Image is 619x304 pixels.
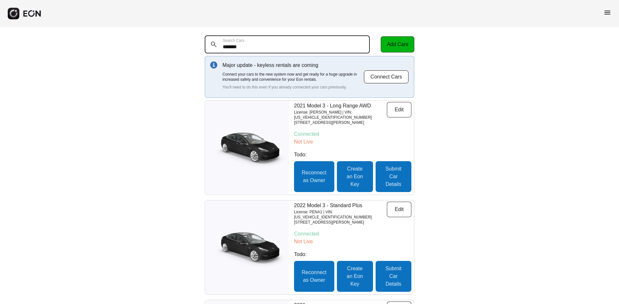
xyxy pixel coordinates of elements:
[604,9,611,16] span: menu
[376,161,411,192] button: Submit Car Details
[294,202,387,209] p: 2022 Model 3 - Standard Plus
[294,120,387,125] p: [STREET_ADDRESS][PERSON_NAME]
[294,209,387,220] p: License: PENA1 | VIN: [US_VEHICLE_IDENTIFICATION_NUMBER]
[205,226,289,268] img: car
[294,130,411,138] p: Connected
[222,61,364,69] p: Major update - keyless rentals are coming
[294,110,387,120] p: License: [PERSON_NAME] | VIN: [US_VEHICLE_IDENTIFICATION_NUMBER]
[376,261,411,292] button: Submit Car Details
[294,151,411,159] p: Todo:
[294,220,387,225] p: [STREET_ADDRESS][PERSON_NAME]
[364,70,409,84] button: Connect Cars
[387,202,411,217] button: Edit
[205,127,289,169] img: car
[294,238,411,245] p: Not Live
[294,230,411,238] p: Connected
[223,38,244,43] label: Search Cars
[294,138,411,146] p: Not Live
[222,72,364,82] p: Connect your cars to the new system now and get ready for a huge upgrade in increased safety and ...
[210,61,217,69] img: info
[381,36,414,52] button: Add Cars
[337,161,373,192] button: Create an Eon Key
[294,102,387,110] p: 2021 Model 3 - Long Range AWD
[294,161,334,192] button: Reconnect as Owner
[337,261,373,292] button: Create an Eon Key
[387,102,411,117] button: Edit
[294,251,411,258] p: Todo:
[222,85,364,90] p: You'll need to do this even if you already connected your cars previously.
[294,261,334,292] button: Reconnect as Owner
